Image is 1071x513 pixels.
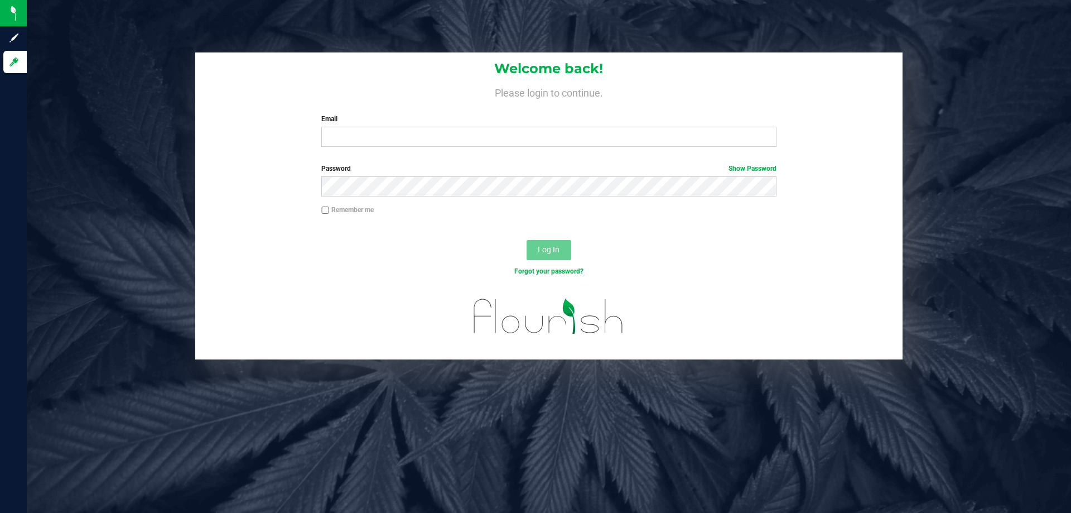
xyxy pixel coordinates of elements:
[195,61,903,76] h1: Welcome back!
[195,85,903,98] h4: Please login to continue.
[514,267,583,275] a: Forgot your password?
[321,205,374,215] label: Remember me
[321,165,351,172] span: Password
[321,114,776,124] label: Email
[8,56,20,68] inline-svg: Log in
[460,288,637,345] img: flourish_logo.svg
[729,165,776,172] a: Show Password
[321,207,329,214] input: Remember me
[527,240,571,260] button: Log In
[538,245,559,254] span: Log In
[8,32,20,44] inline-svg: Sign up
